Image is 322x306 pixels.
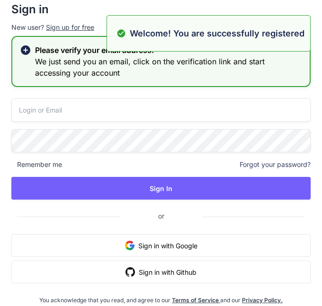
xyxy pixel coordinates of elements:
[24,291,298,304] div: You acknowledge that you read, and agree to our and our
[130,27,304,40] p: Welcome! You are successfully registered
[11,234,311,257] button: Sign in with Google
[240,160,311,169] span: Forgot your password?
[11,261,311,283] button: Sign in with Github
[125,267,135,277] img: github
[35,56,302,79] h3: We just send you an email, click on the verification link and start accessing your account
[125,241,134,250] img: google
[35,44,302,56] h2: Please verify your email address!
[120,204,202,227] span: or
[11,177,311,200] button: Sign In
[11,160,62,169] span: Remember me
[172,297,220,304] a: Terms of Service
[116,27,126,40] img: alert
[11,23,311,36] p: New user?
[11,2,311,17] h2: Sign in
[242,297,283,304] a: Privacy Policy.
[46,23,94,32] div: Sign up for free
[11,98,311,122] input: Login or Email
